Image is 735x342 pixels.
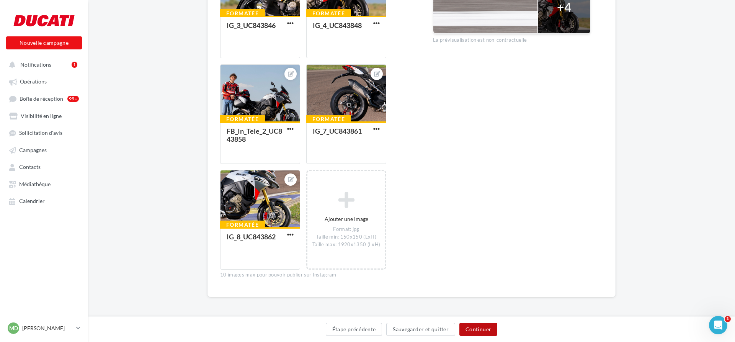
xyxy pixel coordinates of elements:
[313,21,362,29] div: IG_4_UC843848
[19,198,45,205] span: Calendrier
[20,79,47,85] span: Opérations
[220,115,265,123] div: Formatée
[72,62,77,68] div: 1
[227,232,276,241] div: IG_8_UC843862
[313,127,362,135] div: IG_7_UC843861
[19,181,51,187] span: Médiathèque
[5,92,83,106] a: Boîte de réception99+
[6,36,82,49] button: Nouvelle campagne
[386,323,455,336] button: Sauvegarder et quitter
[19,147,47,153] span: Campagnes
[5,126,83,139] a: Sollicitation d'avis
[725,316,731,322] span: 1
[5,109,83,123] a: Visibilité en ligne
[22,324,73,332] p: [PERSON_NAME]
[326,323,382,336] button: Étape précédente
[67,96,79,102] div: 99+
[433,34,591,44] div: La prévisualisation est non-contractuelle
[9,324,18,332] span: MD
[20,61,51,68] span: Notifications
[220,272,421,278] div: 10 images max pour pouvoir publier sur Instagram
[5,160,83,173] a: Contacts
[5,57,80,71] button: Notifications 1
[709,316,727,334] iframe: Intercom live chat
[227,127,282,143] div: FB_In_Tele_2_UC843858
[5,177,83,191] a: Médiathèque
[220,9,265,18] div: Formatée
[220,221,265,229] div: Formatée
[306,9,351,18] div: Formatée
[227,21,276,29] div: IG_3_UC843846
[19,130,62,136] span: Sollicitation d'avis
[19,164,41,170] span: Contacts
[5,194,83,208] a: Calendrier
[20,95,63,102] span: Boîte de réception
[459,323,497,336] button: Continuer
[6,321,82,335] a: MD [PERSON_NAME]
[21,113,62,119] span: Visibilité en ligne
[5,143,83,157] a: Campagnes
[306,115,351,123] div: Formatée
[5,74,83,88] a: Opérations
